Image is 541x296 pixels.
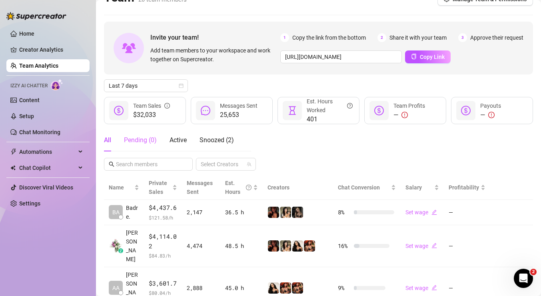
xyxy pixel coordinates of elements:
[480,110,501,120] div: —
[187,208,216,217] div: 2,147
[292,33,366,42] span: Copy the link from the bottom
[19,184,73,191] a: Discover Viral Videos
[444,200,490,225] td: —
[405,285,437,291] a: Set wageedit
[126,203,139,221] span: Badr e.
[187,284,216,292] div: 2,888
[19,97,40,103] a: Content
[470,33,523,42] span: Approve their request
[220,103,258,109] span: Messages Sent
[109,183,133,192] span: Name
[149,232,177,251] span: $4,114.02
[247,162,252,167] span: team
[347,97,353,115] span: question-circle
[126,228,139,264] span: [PERSON_NAME]
[114,106,124,115] span: dollar-circle
[179,83,184,88] span: calendar
[338,184,380,191] span: Chat Conversion
[116,160,182,169] input: Search members
[458,33,467,42] span: 3
[292,240,303,252] img: mads
[124,135,157,145] div: Pending ( 0 )
[488,112,495,118] span: exclamation-circle
[164,101,170,110] span: info-circle
[51,79,63,91] img: AI Chatter
[292,207,303,218] img: Rolyat
[149,279,177,288] span: $3,601.7
[201,106,210,115] span: message
[19,129,60,135] a: Chat Monitoring
[530,269,537,275] span: 2
[19,113,34,119] a: Setup
[19,30,34,37] a: Home
[133,110,170,120] span: $32,033
[405,243,437,249] a: Set wageedit
[149,213,177,221] span: $ 121.58 /h
[150,46,277,64] span: Add team members to your workspace and work together on Supercreator.
[149,203,177,213] span: $4,437.6
[431,243,437,248] span: edit
[225,208,258,217] div: 36.5 h
[268,207,279,218] img: steph
[393,110,425,120] div: —
[170,136,187,144] span: Active
[10,82,48,90] span: Izzy AI Chatter
[200,136,234,144] span: Snoozed ( 2 )
[109,239,122,252] img: Tia Rocky
[338,242,351,250] span: 16 %
[149,180,167,195] span: Private Sales
[187,180,213,195] span: Messages Sent
[393,103,425,109] span: Team Profits
[292,282,303,294] img: OxilleryOF
[112,208,120,217] span: BA
[19,200,40,207] a: Settings
[401,112,408,118] span: exclamation-circle
[19,145,76,158] span: Automations
[220,110,258,120] span: 25,653
[280,282,291,294] img: Oxillery
[19,161,76,174] span: Chat Copilot
[225,242,258,250] div: 48.5 h
[338,208,351,217] span: 8 %
[19,62,58,69] a: Team Analytics
[10,165,16,171] img: Chat Copilot
[10,149,17,155] span: thunderbolt
[405,184,422,191] span: Salary
[246,179,252,196] span: question-circle
[411,54,417,59] span: copy
[150,32,280,42] span: Invite your team!
[268,282,279,294] img: mads
[449,184,479,191] span: Profitability
[149,252,177,260] span: $ 84.83 /h
[287,106,297,115] span: hourglass
[109,161,114,167] span: search
[133,101,170,110] div: Team Sales
[187,242,216,250] div: 4,474
[280,207,291,218] img: Candylion
[112,284,120,292] span: AA
[444,225,490,267] td: —
[420,54,445,60] span: Copy Link
[514,269,533,288] iframe: Intercom live chat
[307,115,353,124] span: 401
[104,175,144,200] th: Name
[118,248,123,253] div: z
[304,240,315,252] img: Oxillery
[280,33,289,42] span: 1
[104,135,111,145] div: All
[480,103,501,109] span: Payouts
[307,97,353,115] div: Est. Hours Worked
[338,284,351,292] span: 9 %
[405,209,437,215] a: Set wageedit
[461,106,471,115] span: dollar-circle
[377,33,386,42] span: 2
[280,240,291,252] img: Candylion
[225,179,252,196] div: Est. Hours
[19,43,83,56] a: Creator Analytics
[374,106,384,115] span: dollar-circle
[6,12,66,20] img: logo-BBDzfeDw.svg
[263,175,333,200] th: Creators
[268,240,279,252] img: steph
[389,33,447,42] span: Share it with your team
[431,209,437,215] span: edit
